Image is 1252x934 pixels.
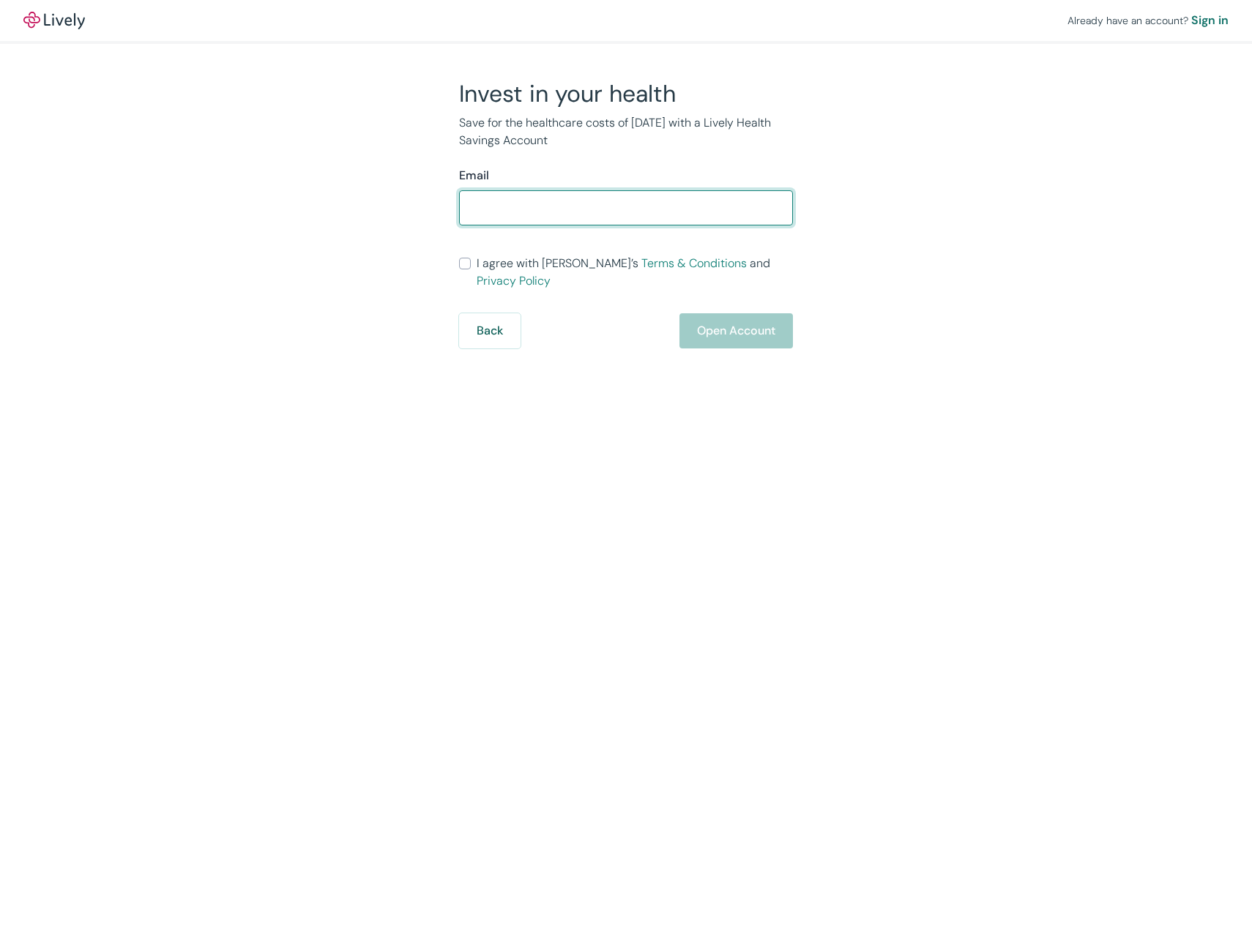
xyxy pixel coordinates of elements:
span: I agree with [PERSON_NAME]’s and [477,255,793,290]
img: Lively [23,12,85,29]
a: LivelyLively [23,12,85,29]
p: Save for the healthcare costs of [DATE] with a Lively Health Savings Account [459,114,793,149]
button: Back [459,313,521,348]
h2: Invest in your health [459,79,793,108]
a: Privacy Policy [477,273,551,288]
a: Sign in [1191,12,1229,29]
a: Terms & Conditions [641,255,747,271]
label: Email [459,167,489,184]
div: Already have an account? [1067,12,1229,29]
